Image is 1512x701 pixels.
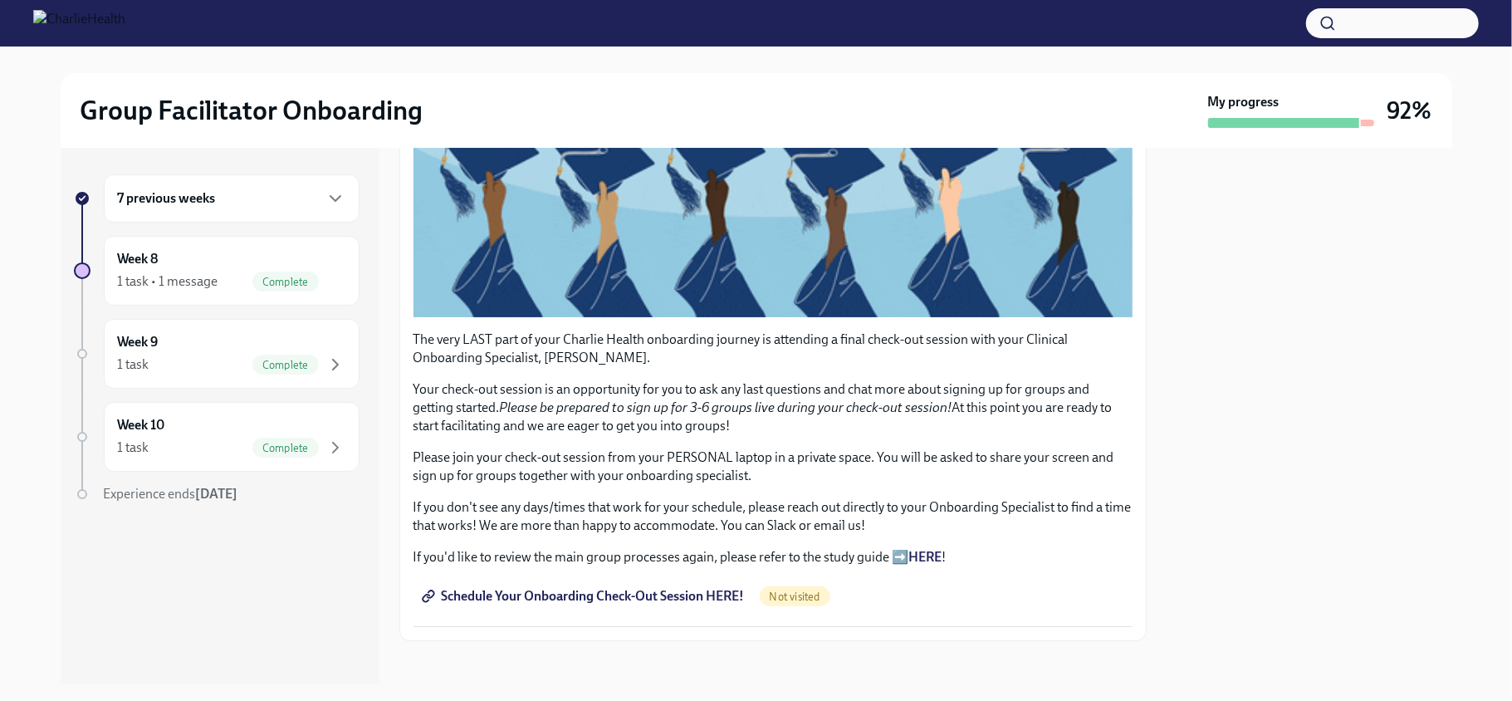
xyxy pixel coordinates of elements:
a: Week 81 task • 1 messageComplete [74,236,360,306]
span: Complete [252,276,319,288]
a: Week 101 taskComplete [74,402,360,472]
strong: My progress [1208,93,1280,111]
p: Your check-out session is an opportunity for you to ask any last questions and chat more about si... [413,380,1133,435]
strong: [DATE] [196,486,238,502]
div: 1 task [118,439,149,457]
div: 1 task • 1 message [118,272,218,291]
img: CharlieHealth [33,10,125,37]
span: Schedule Your Onboarding Check-Out Session HERE! [425,588,745,605]
h2: Group Facilitator Onboarding [81,94,423,127]
p: The very LAST part of your Charlie Health onboarding journey is attending a final check-out sessi... [413,331,1133,367]
span: Complete [252,359,319,371]
a: Schedule Your Onboarding Check-Out Session HERE! [413,580,756,613]
div: 1 task [118,355,149,374]
p: If you'd like to review the main group processes again, please refer to the study guide ➡️ ! [413,548,1133,566]
p: If you don't see any days/times that work for your schedule, please reach out directly to your On... [413,498,1133,535]
p: Please join your check-out session from your PERSONAL laptop in a private space. You will be aske... [413,449,1133,485]
h6: Week 8 [118,250,159,268]
span: Experience ends [104,486,238,502]
h6: 7 previous weeks [118,189,216,208]
a: HERE [909,549,942,565]
h6: Week 9 [118,333,159,351]
span: Complete [252,442,319,454]
h3: 92% [1387,96,1432,125]
span: Not visited [760,591,830,603]
div: 7 previous weeks [104,174,360,223]
a: Week 91 taskComplete [74,319,360,389]
h6: Week 10 [118,416,165,434]
em: Please be prepared to sign up for 3-6 groups live during your check-out session! [500,400,952,415]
